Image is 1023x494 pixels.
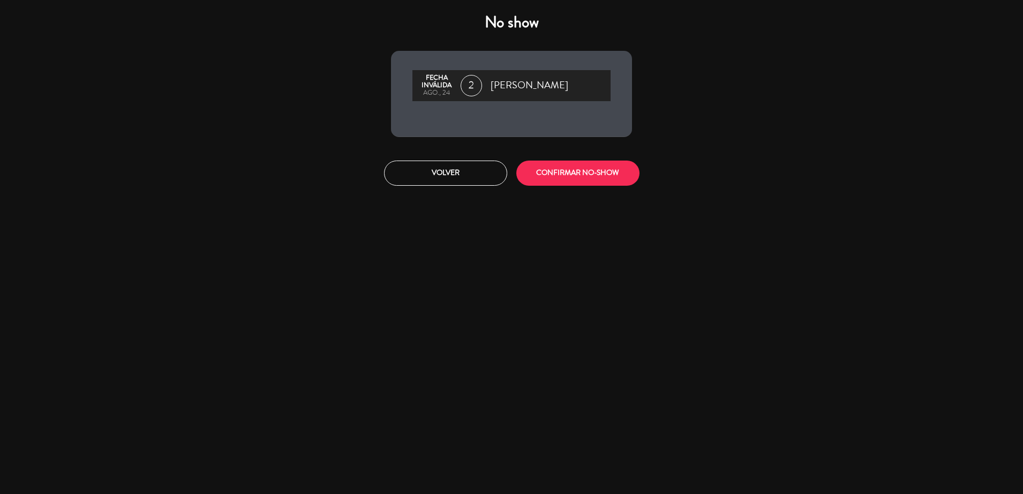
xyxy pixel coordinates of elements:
h4: No show [391,13,632,32]
span: 2 [461,75,482,96]
div: Fecha inválida [418,74,455,89]
button: Volver [384,161,507,186]
div: ago., 24 [418,89,455,97]
span: [PERSON_NAME] [491,78,568,94]
button: CONFIRMAR NO-SHOW [516,161,640,186]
